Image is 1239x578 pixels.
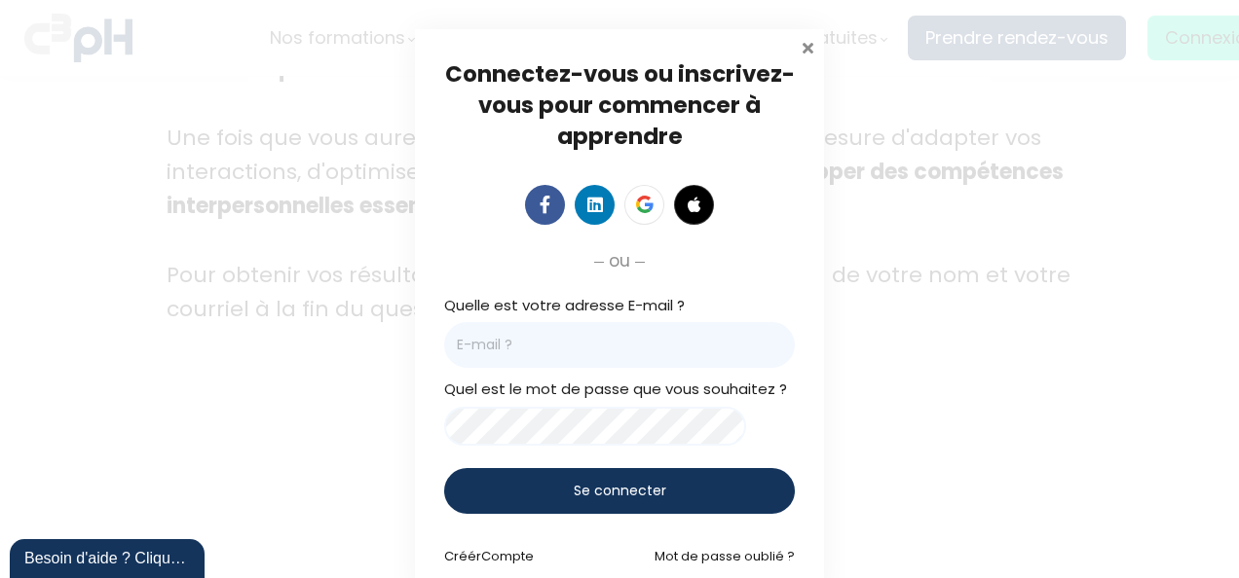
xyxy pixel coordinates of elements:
iframe: chat widget [10,535,208,578]
input: E-mail ? [444,322,795,368]
span: Connectez-vous ou inscrivez-vous pour commencer à apprendre [445,58,795,152]
a: CréérCompte [444,547,534,565]
span: Compte [481,547,534,565]
span: ou [609,247,630,274]
span: Se connecter [574,481,666,501]
a: Mot de passe oublié ? [655,547,795,565]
